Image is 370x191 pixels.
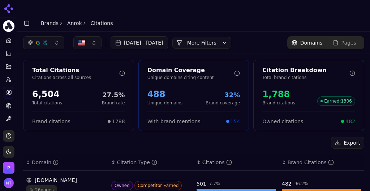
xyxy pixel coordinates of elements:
div: Citation Type [117,159,157,166]
div: Brand Citations [288,159,334,166]
div: Total Citations [32,66,119,75]
p: Brand rate [102,100,125,106]
span: Brand citations [32,118,70,125]
span: 154 [231,118,240,125]
p: Unique domains [147,100,182,106]
div: 482 [282,180,292,187]
th: brandCitationCount [279,154,364,171]
span: Domains [300,39,323,46]
div: Citations [202,159,232,166]
span: With brand mentions [147,118,201,125]
div: ↕Domain [26,159,106,166]
div: Domain Coverage [147,66,235,75]
div: 96.2 % [294,181,308,187]
span: Competitor Earned [134,181,182,190]
div: 7.7 % [209,181,220,187]
p: Total citations [32,100,62,106]
th: totalCitationCount [194,154,279,171]
th: citationTypes [108,154,194,171]
p: Brand coverage [206,100,240,106]
p: Brand citations [262,100,295,106]
th: domain [23,154,108,171]
div: Domain [32,159,59,166]
div: 27.5% [102,90,125,100]
div: 501 [197,180,206,187]
img: Perrill [3,162,14,174]
button: Export [331,137,364,149]
span: Earned : 1306 [317,96,355,106]
div: 32% [206,90,240,100]
button: Current brand: Anrok [3,20,14,32]
nav: breadcrumb [41,20,113,27]
div: 6,504 [32,88,62,100]
span: Pages [341,39,356,46]
div: 1,788 [262,88,295,100]
a: Anrok [67,20,82,27]
span: Owned [111,181,133,190]
div: ↕Citations [197,159,276,166]
a: Brands [41,20,59,26]
div: [DOMAIN_NAME] [26,177,106,184]
p: Total brand citations [262,75,349,80]
button: More Filters [172,37,231,49]
div: 488 [147,88,182,100]
iframe: Intercom live chat [345,155,363,173]
span: 482 [345,118,355,125]
button: Open user button [4,178,14,188]
span: Owned citations [262,118,303,125]
span: Citations [91,20,113,27]
div: ↕Citation Type [111,159,191,166]
p: Unique domains citing content [147,75,235,80]
img: Nate Tower [4,178,14,188]
button: [DATE] - [DATE] [111,36,168,49]
button: Open organization switcher [3,162,14,174]
img: Anrok [3,20,14,32]
span: 1788 [112,118,125,125]
p: Citations across all sources [32,75,119,80]
img: US [78,39,85,46]
div: Citation Breakdown [262,66,349,75]
div: ↕Brand Citations [282,159,361,166]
